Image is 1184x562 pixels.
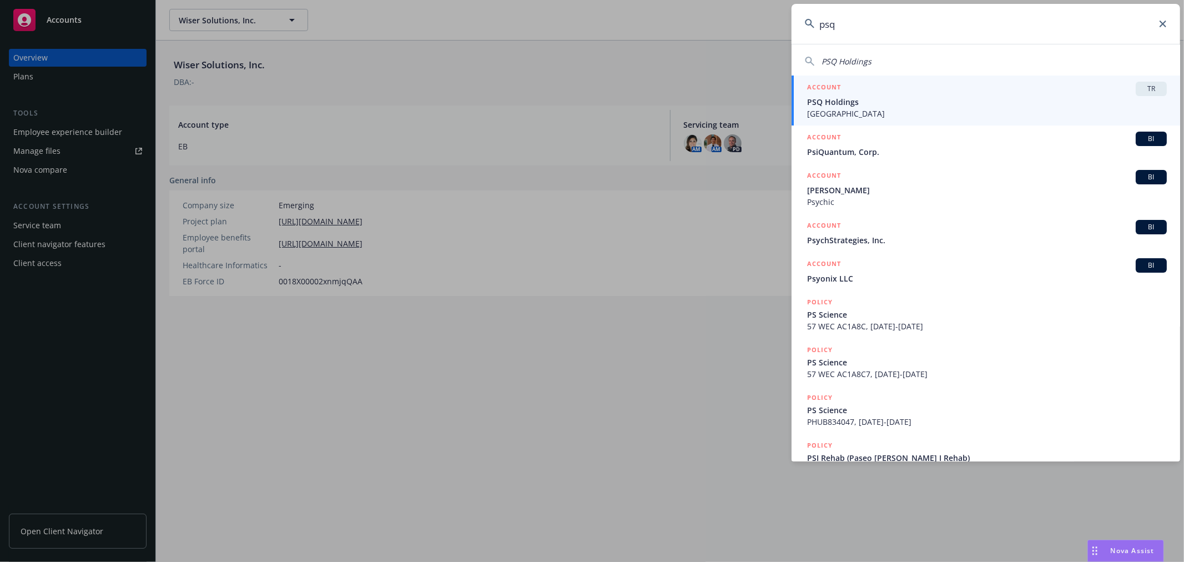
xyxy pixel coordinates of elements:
a: ACCOUNTTRPSQ Holdings[GEOGRAPHIC_DATA] [792,76,1180,126]
span: PSQ Holdings [822,56,871,67]
span: PSI Rehab (Paseo [PERSON_NAME] I Rehab) [807,452,1167,464]
span: 57 WEC AC1A8C, [DATE]-[DATE] [807,320,1167,332]
span: PSQ Holdings [807,96,1167,108]
a: POLICYPSI Rehab (Paseo [PERSON_NAME] I Rehab) [792,434,1180,481]
a: ACCOUNTBIPsychStrategies, Inc. [792,214,1180,252]
a: ACCOUNTBIPsyonix LLC [792,252,1180,290]
span: Psyonix LLC [807,273,1167,284]
span: [GEOGRAPHIC_DATA] [807,108,1167,119]
span: BI [1140,222,1162,232]
a: ACCOUNTBI[PERSON_NAME]Psychic [792,164,1180,214]
span: 57 WEC AC1A8C7, [DATE]-[DATE] [807,368,1167,380]
span: PS Science [807,309,1167,320]
h5: POLICY [807,297,833,308]
h5: ACCOUNT [807,220,841,233]
h5: ACCOUNT [807,258,841,272]
span: [PERSON_NAME] [807,184,1167,196]
h5: ACCOUNT [807,170,841,183]
span: Psychic [807,196,1167,208]
span: BI [1140,134,1162,144]
a: ACCOUNTBIPsiQuantum, Corp. [792,126,1180,164]
a: POLICYPS Science57 WEC AC1A8C7, [DATE]-[DATE] [792,338,1180,386]
span: PS Science [807,404,1167,416]
h5: POLICY [807,392,833,403]
span: TR [1140,84,1162,94]
span: Nova Assist [1111,546,1155,555]
span: BI [1140,172,1162,182]
h5: POLICY [807,440,833,451]
h5: ACCOUNT [807,132,841,145]
span: PsychStrategies, Inc. [807,234,1167,246]
input: Search... [792,4,1180,44]
a: POLICYPS SciencePHUB834047, [DATE]-[DATE] [792,386,1180,434]
button: Nova Assist [1087,540,1164,562]
a: POLICYPS Science57 WEC AC1A8C, [DATE]-[DATE] [792,290,1180,338]
div: Drag to move [1088,540,1102,561]
h5: ACCOUNT [807,82,841,95]
h5: POLICY [807,344,833,355]
span: PS Science [807,357,1167,368]
span: BI [1140,260,1162,270]
span: PHUB834047, [DATE]-[DATE] [807,416,1167,428]
span: PsiQuantum, Corp. [807,146,1167,158]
